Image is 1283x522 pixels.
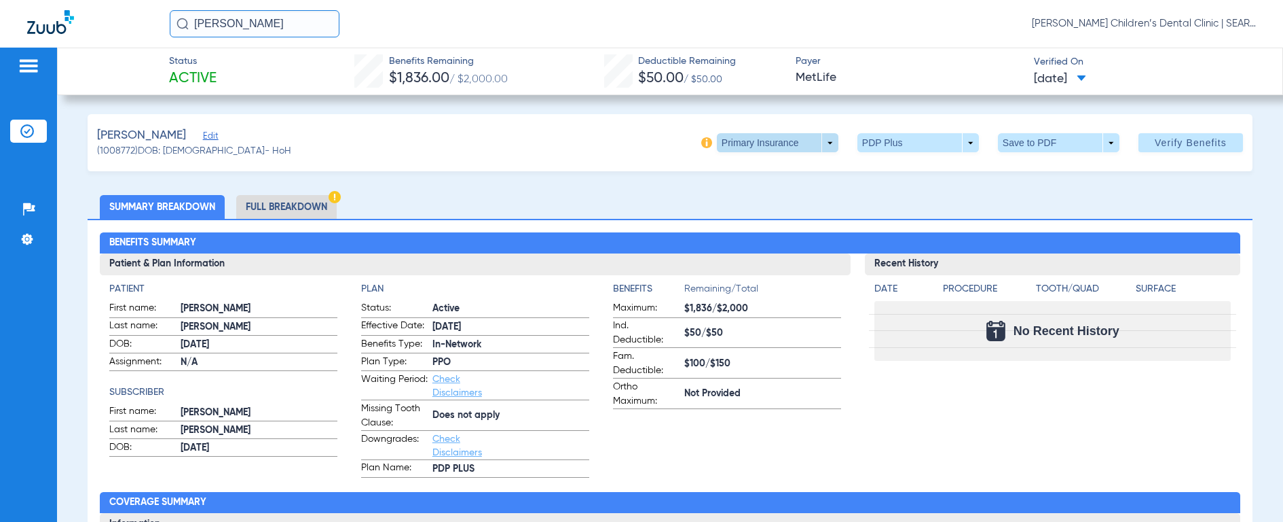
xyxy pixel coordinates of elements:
button: Verify Benefits [1138,133,1243,152]
span: Active [432,302,589,316]
app-breakdown-title: Surface [1136,282,1231,301]
span: Deductible Remaining [638,54,736,69]
iframe: Chat Widget [1215,457,1283,522]
li: Summary Breakdown [100,195,225,219]
app-breakdown-title: Benefits [613,282,684,301]
li: Full Breakdown [236,195,337,219]
img: hamburger-icon [18,58,39,74]
span: Assignment: [109,355,176,371]
img: Zuub Logo [27,10,74,34]
h2: Benefits Summary [100,232,1241,254]
span: [PERSON_NAME] Children’s Dental Clinic | SEARHC [1032,17,1256,31]
span: In-Network [432,338,589,352]
span: Effective Date: [361,319,428,335]
input: Search for patients [170,10,339,37]
span: Status [169,54,217,69]
span: [DATE] [432,320,589,334]
a: Check Disclaimers [432,375,482,398]
span: Remaining/Total [684,282,841,301]
h2: Coverage Summary [100,492,1241,514]
span: Plan Name: [361,461,428,477]
h4: Subscriber [109,385,337,400]
img: info-icon [701,137,712,148]
span: Waiting Period: [361,372,428,400]
span: Verified On [1034,55,1261,69]
span: [PERSON_NAME] [181,423,337,438]
a: Check Disclaimers [432,434,482,457]
span: Ind. Deductible: [613,319,680,347]
h3: Patient & Plan Information [100,254,851,275]
span: [PERSON_NAME] [181,320,337,334]
span: PPO [432,355,589,370]
span: $1,836.00 [389,71,449,86]
span: Ortho Maximum: [613,380,680,408]
span: Downgrades: [361,432,428,459]
span: Maximum: [613,301,680,317]
span: Edit [203,131,215,144]
span: DOB: [109,337,176,353]
span: First name: [109,301,176,317]
span: / $2,000.00 [449,74,508,85]
h4: Procedure [943,282,1031,296]
h4: Surface [1136,282,1231,296]
span: [PERSON_NAME] [97,127,186,144]
button: Primary Insurance [717,133,838,152]
span: Verify Benefits [1155,137,1227,148]
span: (1008772) DOB: [DEMOGRAPHIC_DATA] - HoH [97,144,291,158]
h4: Patient [109,282,337,296]
span: Plan Type: [361,355,428,371]
span: Benefits Remaining [389,54,508,69]
h4: Tooth/Quad [1036,282,1131,296]
span: [DATE] [181,441,337,455]
span: [PERSON_NAME] [181,302,337,316]
span: $50.00 [638,71,684,86]
h4: Date [874,282,931,296]
span: Payer [796,54,1022,69]
span: Active [169,69,217,88]
img: Hazard [329,191,341,203]
span: No Recent History [1014,324,1119,338]
span: Does not apply [432,408,589,423]
span: N/A [181,355,337,370]
span: $1,836/$2,000 [684,302,841,316]
app-breakdown-title: Procedure [943,282,1031,301]
span: $100/$150 [684,357,841,371]
span: [DATE] [181,338,337,352]
h3: Recent History [865,254,1240,275]
app-breakdown-title: Date [874,282,931,301]
h4: Benefits [613,282,684,296]
span: / $50.00 [684,75,722,84]
span: Not Provided [684,387,841,401]
button: PDP Plus [857,133,979,152]
span: [PERSON_NAME] [181,406,337,420]
span: $50/$50 [684,326,841,341]
span: PDP PLUS [432,462,589,476]
span: Benefits Type: [361,337,428,353]
img: Calendar [986,321,1005,341]
span: MetLife [796,69,1022,86]
h4: Plan [361,282,589,296]
span: Last name: [109,319,176,335]
img: Search Icon [176,18,189,30]
span: Status: [361,301,428,317]
span: DOB: [109,440,176,457]
button: Save to PDF [998,133,1119,152]
app-breakdown-title: Tooth/Quad [1036,282,1131,301]
span: Last name: [109,423,176,439]
span: Fam. Deductible: [613,349,680,378]
span: [DATE] [1034,71,1086,88]
span: First name: [109,404,176,421]
span: Missing Tooth Clause: [361,402,428,430]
